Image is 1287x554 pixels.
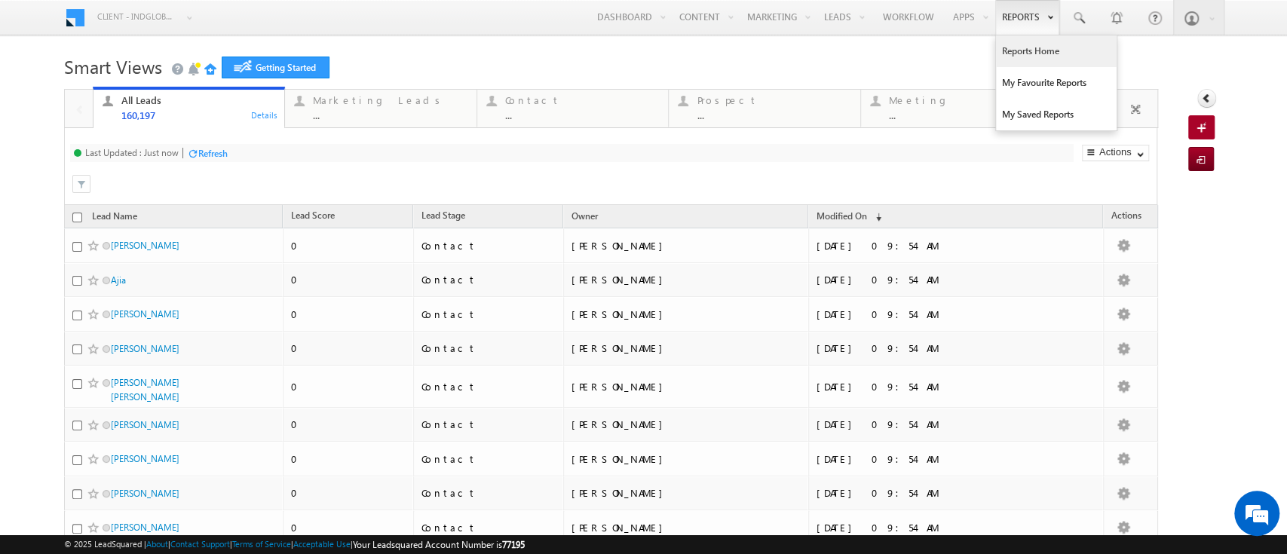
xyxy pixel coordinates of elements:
a: Meeting... [860,90,1053,127]
a: Contact Support [170,539,230,549]
span: © 2025 LeadSquared | | | | | [64,537,525,552]
div: Contact [421,380,557,393]
div: Contact [421,308,557,321]
div: Contact [421,273,557,286]
div: [DATE] 09:54 AM [817,341,1024,355]
div: Refresh [198,148,228,159]
input: Check all records [72,213,82,222]
div: [DATE] 09:54 AM [817,418,1024,431]
a: Terms of Service [232,539,291,549]
a: Contact... [476,90,670,127]
span: 77195 [502,539,525,550]
span: Owner [571,210,598,222]
div: 0 [291,273,406,286]
a: Ajia [111,274,126,286]
div: [DATE] 09:54 AM [817,273,1024,286]
div: [DATE] 09:54 AM [817,308,1024,321]
a: [PERSON_NAME] [111,419,179,430]
div: ... [313,109,467,121]
textarea: Type your message and hit 'Enter' [20,139,275,423]
span: Client - indglobal2 (77195) [97,9,176,24]
a: [PERSON_NAME] [111,343,179,354]
a: Lead Score [283,207,342,227]
a: [PERSON_NAME] [PERSON_NAME] [111,377,179,402]
img: d_60004797649_company_0_60004797649 [26,79,63,99]
div: 0 [291,239,406,253]
div: 0 [291,452,406,466]
div: 0 [291,380,406,393]
div: Contact [421,452,557,466]
a: Acceptable Use [293,539,351,549]
a: [PERSON_NAME] [111,453,179,464]
div: [DATE] 09:54 AM [817,486,1024,500]
div: 0 [291,308,406,321]
span: Smart Views [64,54,162,78]
div: [PERSON_NAME] [571,380,779,393]
div: Details [250,108,279,121]
span: Actions [1104,207,1149,227]
div: [PERSON_NAME] [571,273,779,286]
div: [DATE] 09:54 AM [817,452,1024,466]
div: Meeting [889,94,1043,106]
div: 0 [291,418,406,431]
a: About [146,539,168,549]
div: 0 [291,341,406,355]
a: [PERSON_NAME] [111,308,179,320]
a: My Favourite Reports [996,67,1117,99]
div: [PERSON_NAME] [571,308,779,321]
div: [DATE] 09:54 AM [817,521,1024,534]
div: 160,197 [121,109,276,121]
div: Contact [421,521,557,534]
div: [PERSON_NAME] [571,418,779,431]
a: All Leads160,197Details [93,87,286,129]
span: Lead Stage [421,210,465,221]
a: [PERSON_NAME] [111,522,179,533]
a: Getting Started [222,57,329,78]
div: 0 [291,521,406,534]
div: Contact [421,486,557,500]
a: Modified On (sorted descending) [809,207,889,227]
div: [DATE] 09:54 AM [817,239,1024,253]
a: [PERSON_NAME] [111,488,179,499]
div: [DATE] 09:54 AM [817,380,1024,393]
div: [PERSON_NAME] [571,239,779,253]
a: [PERSON_NAME] [111,240,179,251]
a: Lead Name [84,208,145,228]
div: Last Updated : Just now [85,147,179,158]
div: [PERSON_NAME] [571,521,779,534]
a: Reports Home [996,35,1117,67]
span: (sorted descending) [869,211,881,223]
div: Contact [505,94,660,106]
a: Lead Stage [414,207,473,227]
div: 0 [291,486,406,500]
div: Minimize live chat window [247,8,283,44]
div: Chat with us now [78,79,253,99]
a: Marketing Leads... [284,90,477,127]
a: Prospect... [668,90,861,127]
div: Marketing Leads [313,94,467,106]
span: Your Leadsquared Account Number is [353,539,525,550]
div: Contact [421,418,557,431]
div: [PERSON_NAME] [571,452,779,466]
div: ... [505,109,660,121]
div: [PERSON_NAME] [571,486,779,500]
div: ... [697,109,851,121]
span: Lead Score [291,210,335,221]
a: My Saved Reports [996,99,1117,130]
div: Contact [421,239,557,253]
em: Start Chat [205,436,274,456]
div: ... [889,109,1043,121]
div: Contact [421,341,557,355]
span: Modified On [817,210,867,222]
div: [PERSON_NAME] [571,341,779,355]
div: Prospect [697,94,851,106]
div: All Leads [121,94,276,106]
